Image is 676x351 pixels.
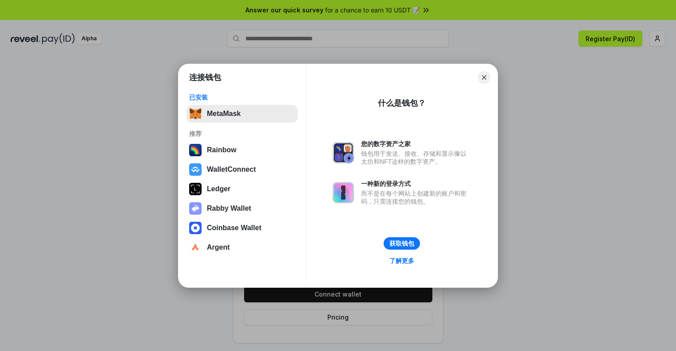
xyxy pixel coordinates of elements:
button: Argent [186,239,298,256]
img: svg+xml,%3Csvg%20fill%3D%22none%22%20height%3D%2233%22%20viewBox%3D%220%200%2035%2033%22%20width%... [189,108,202,120]
a: 了解更多 [384,255,420,266]
button: Rabby Wallet [186,200,298,217]
button: Ledger [186,180,298,198]
div: 一种新的登录方式 [361,180,471,188]
div: 什么是钱包？ [378,98,426,108]
img: svg+xml,%3Csvg%20xmlns%3D%22http%3A%2F%2Fwww.w3.org%2F2000%2Fsvg%22%20fill%3D%22none%22%20viewBox... [333,142,354,163]
div: WalletConnect [207,166,256,174]
button: MetaMask [186,105,298,123]
button: Close [478,71,490,84]
img: svg+xml,%3Csvg%20xmlns%3D%22http%3A%2F%2Fwww.w3.org%2F2000%2Fsvg%22%20fill%3D%22none%22%20viewBox... [189,202,202,215]
div: 了解更多 [389,257,414,265]
img: svg+xml,%3Csvg%20width%3D%2228%22%20height%3D%2228%22%20viewBox%3D%220%200%2028%2028%22%20fill%3D... [189,241,202,254]
div: Rainbow [207,146,237,154]
button: Rainbow [186,141,298,159]
img: svg+xml,%3Csvg%20width%3D%2228%22%20height%3D%2228%22%20viewBox%3D%220%200%2028%2028%22%20fill%3D... [189,163,202,176]
div: 获取钱包 [389,239,414,247]
img: svg+xml,%3Csvg%20xmlns%3D%22http%3A%2F%2Fwww.w3.org%2F2000%2Fsvg%22%20width%3D%2228%22%20height%3... [189,183,202,195]
div: 钱包用于发送、接收、存储和显示像以太坊和NFT这样的数字资产。 [361,150,471,166]
img: svg+xml,%3Csvg%20xmlns%3D%22http%3A%2F%2Fwww.w3.org%2F2000%2Fsvg%22%20fill%3D%22none%22%20viewBox... [333,182,354,203]
button: Coinbase Wallet [186,219,298,237]
button: 获取钱包 [384,237,420,250]
button: WalletConnect [186,161,298,178]
div: Coinbase Wallet [207,224,261,232]
img: svg+xml,%3Csvg%20width%3D%22120%22%20height%3D%22120%22%20viewBox%3D%220%200%20120%20120%22%20fil... [189,144,202,156]
h1: 连接钱包 [189,72,221,83]
img: svg+xml,%3Csvg%20width%3D%2228%22%20height%3D%2228%22%20viewBox%3D%220%200%2028%2028%22%20fill%3D... [189,222,202,234]
div: 您的数字资产之家 [361,140,471,148]
div: 而不是在每个网站上创建新的账户和密码，只需连接您的钱包。 [361,189,471,205]
div: 已安装 [189,93,295,101]
div: 推荐 [189,130,295,138]
div: Rabby Wallet [207,204,251,212]
div: Ledger [207,185,230,193]
div: MetaMask [207,110,241,118]
div: Argent [207,243,230,251]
